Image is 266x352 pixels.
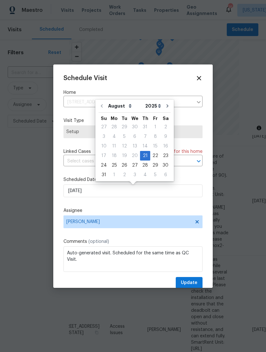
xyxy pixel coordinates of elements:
div: Sun Aug 24 2025 [99,161,109,170]
label: Scheduled Date [63,176,203,183]
div: 29 [119,123,129,131]
div: Sat Aug 16 2025 [160,141,171,151]
abbr: Wednesday [131,116,138,121]
div: 3 [129,170,140,179]
div: 17 [99,151,109,160]
div: 23 [160,151,171,160]
div: 27 [99,123,109,131]
button: Update [176,277,203,289]
div: 24 [99,161,109,170]
div: 19 [119,151,129,160]
div: 4 [140,170,150,179]
div: Thu Aug 14 2025 [140,141,150,151]
div: 14 [140,142,150,151]
div: 12 [119,142,129,151]
div: Thu Jul 31 2025 [140,122,150,132]
div: Wed Jul 30 2025 [129,122,140,132]
input: Enter in an address [63,97,193,107]
abbr: Friday [153,116,158,121]
button: Go to previous month [97,100,107,112]
div: Thu Sep 04 2025 [140,170,150,180]
div: Mon Aug 25 2025 [109,161,119,170]
div: 21 [140,151,150,160]
div: 10 [99,142,109,151]
div: 29 [150,161,160,170]
label: Visit Type [63,117,203,124]
div: 1 [150,123,160,131]
textarea: Auto-generated visit. Scheduled for the same time as QC Visit. [63,246,203,272]
div: Thu Aug 28 2025 [140,161,150,170]
div: 1 [109,170,119,179]
div: Sat Aug 09 2025 [160,132,171,141]
div: Tue Sep 02 2025 [119,170,129,180]
div: 9 [160,132,171,141]
div: Wed Sep 03 2025 [129,170,140,180]
div: 27 [129,161,140,170]
div: Tue Jul 29 2025 [119,122,129,132]
div: 3 [99,132,109,141]
div: Sun Aug 31 2025 [99,170,109,180]
div: 18 [109,151,119,160]
div: 7 [140,132,150,141]
div: 28 [109,123,119,131]
div: Tue Aug 26 2025 [119,161,129,170]
label: Home [63,89,203,96]
div: 22 [150,151,160,160]
div: Fri Aug 22 2025 [150,151,160,161]
div: Sat Aug 30 2025 [160,161,171,170]
div: Sat Aug 02 2025 [160,122,171,132]
div: Wed Aug 27 2025 [129,161,140,170]
div: 28 [140,161,150,170]
div: 6 [160,170,171,179]
div: Sat Aug 23 2025 [160,151,171,161]
div: Wed Aug 20 2025 [129,151,140,161]
div: 31 [140,123,150,131]
div: Sun Aug 17 2025 [99,151,109,161]
div: Fri Sep 05 2025 [150,170,160,180]
div: 16 [160,142,171,151]
div: Tue Aug 19 2025 [119,151,129,161]
div: Mon Aug 11 2025 [109,141,119,151]
abbr: Monday [111,116,118,121]
div: 25 [109,161,119,170]
span: Schedule Visit [63,75,107,81]
div: Thu Aug 07 2025 [140,132,150,141]
div: Mon Sep 01 2025 [109,170,119,180]
div: Wed Aug 06 2025 [129,132,140,141]
div: Tue Aug 12 2025 [119,141,129,151]
div: 30 [129,123,140,131]
div: 5 [119,132,129,141]
abbr: Thursday [142,116,148,121]
span: Update [181,279,197,287]
div: Thu Aug 21 2025 [140,151,150,161]
abbr: Sunday [101,116,107,121]
div: 5 [150,170,160,179]
div: Sun Jul 27 2025 [99,122,109,132]
div: Wed Aug 13 2025 [129,141,140,151]
div: 11 [109,142,119,151]
div: Mon Aug 18 2025 [109,151,119,161]
select: Month [107,101,144,111]
button: Open [194,157,203,166]
div: Mon Aug 04 2025 [109,132,119,141]
div: 15 [150,142,160,151]
label: Assignee [63,207,203,214]
div: 26 [119,161,129,170]
input: M/D/YYYY [63,184,203,197]
div: 8 [150,132,160,141]
div: Fri Aug 29 2025 [150,161,160,170]
span: Setup [66,129,200,135]
div: Fri Aug 15 2025 [150,141,160,151]
div: Fri Aug 01 2025 [150,122,160,132]
div: Tue Aug 05 2025 [119,132,129,141]
div: 20 [129,151,140,160]
div: 30 [160,161,171,170]
div: Sat Sep 06 2025 [160,170,171,180]
span: Close [196,75,203,82]
span: [PERSON_NAME] [66,219,191,224]
div: 2 [119,170,129,179]
div: 4 [109,132,119,141]
abbr: Saturday [163,116,169,121]
select: Year [144,101,163,111]
button: Go to next month [163,100,172,112]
